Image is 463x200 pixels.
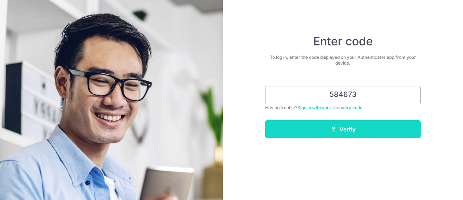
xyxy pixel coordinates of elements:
[297,105,362,110] a: Sign in with your recovery code
[265,104,421,111] div: Having trouble?
[265,86,421,104] input: Enter 6 digit code
[265,34,421,49] h4: Enter code
[265,120,421,138] button: Verify
[265,54,421,66] div: To log in, enter the code displayed on your Authenticator app from your device.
